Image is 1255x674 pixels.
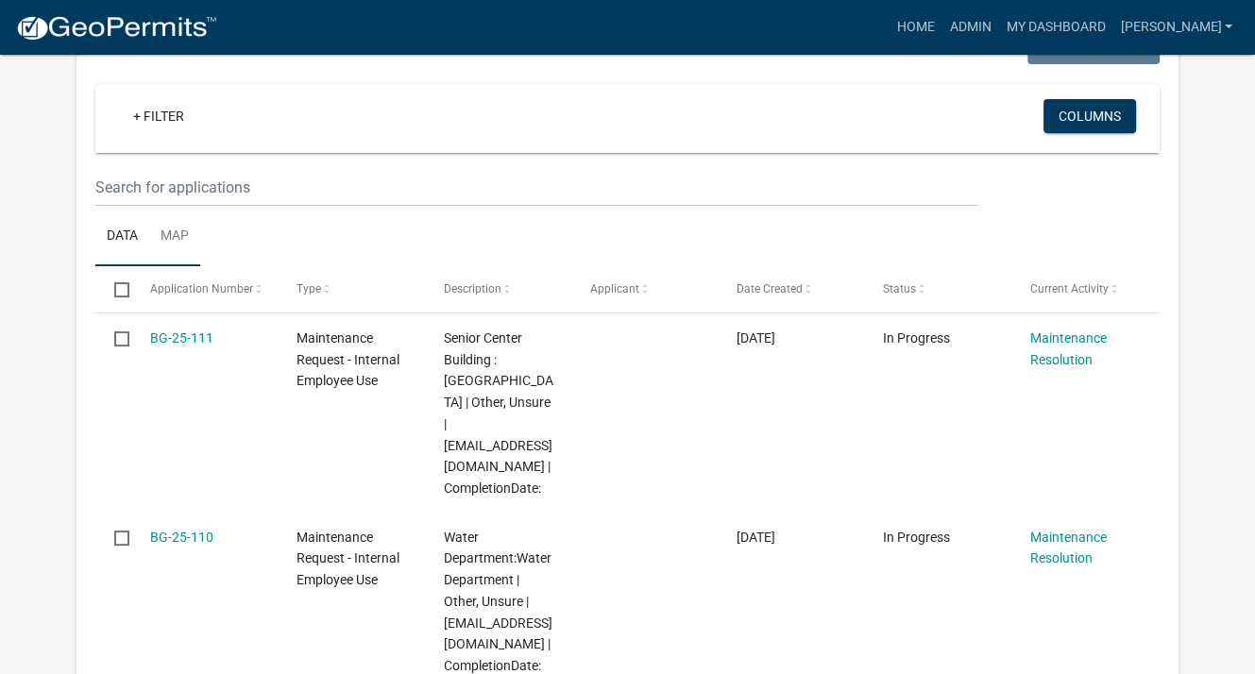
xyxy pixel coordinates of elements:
span: Application Number [150,282,253,295]
datatable-header-cell: Type [279,266,425,312]
a: Data [95,207,149,267]
span: Water Department:Water Department | Other, Unsure | nmcdaniel@madisonco.us | CompletionDate: [443,530,551,674]
a: Home [889,9,941,45]
span: Date Created [737,282,803,295]
span: In Progress [883,530,950,545]
datatable-header-cell: Current Activity [1011,266,1158,312]
input: Search for applications [95,168,976,207]
a: + Filter [118,99,199,133]
span: Maintenance Request - Internal Employee Use [297,330,399,389]
span: Description [443,282,500,295]
span: In Progress [883,330,950,345]
span: Applicant [590,282,639,295]
button: Columns [1043,99,1136,133]
a: BG-25-111 [150,330,213,345]
datatable-header-cell: Select [95,266,131,312]
a: Maintenance Resolution [1029,330,1106,367]
a: My Dashboard [998,9,1112,45]
datatable-header-cell: Date Created [719,266,865,312]
a: Maintenance Resolution [1029,530,1106,566]
datatable-header-cell: Description [425,266,571,312]
a: Admin [941,9,998,45]
datatable-header-cell: Application Number [132,266,279,312]
span: Senior Center Building :Madison County Senior Center | Other, Unsure | nmcdaniel@madisonco.us | C... [443,330,552,496]
span: Maintenance Request - Internal Employee Use [297,530,399,588]
datatable-header-cell: Status [865,266,1011,312]
datatable-header-cell: Applicant [572,266,719,312]
span: Type [297,282,321,295]
span: Status [883,282,916,295]
span: Current Activity [1029,282,1108,295]
a: Map [149,207,200,267]
a: [PERSON_NAME] [1112,9,1240,45]
a: BG-25-110 [150,530,213,545]
span: 09/18/2025 [737,330,775,345]
span: 09/17/2025 [737,530,775,545]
